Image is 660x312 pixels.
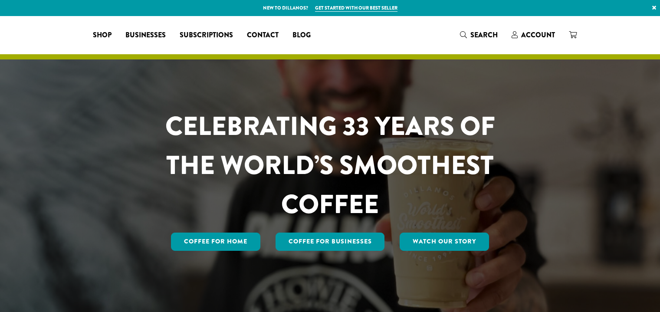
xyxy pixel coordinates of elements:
[93,30,112,41] span: Shop
[140,107,521,224] h1: CELEBRATING 33 YEARS OF THE WORLD’S SMOOTHEST COFFEE
[247,30,279,41] span: Contact
[453,28,505,42] a: Search
[276,233,385,251] a: Coffee For Businesses
[315,4,397,12] a: Get started with our best seller
[171,233,260,251] a: Coffee for Home
[400,233,489,251] a: Watch Our Story
[470,30,498,40] span: Search
[292,30,311,41] span: Blog
[86,28,118,42] a: Shop
[125,30,166,41] span: Businesses
[180,30,233,41] span: Subscriptions
[521,30,555,40] span: Account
